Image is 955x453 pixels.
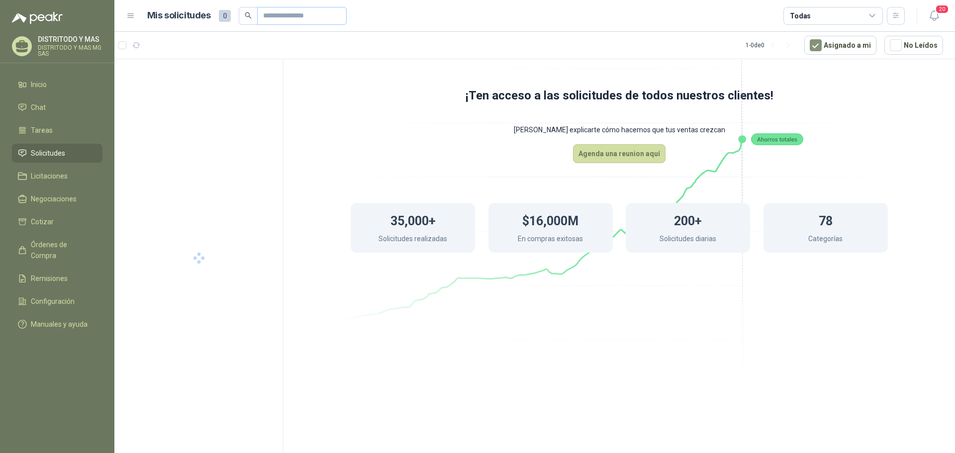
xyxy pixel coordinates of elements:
[674,209,702,231] h1: 200+
[12,235,102,265] a: Órdenes de Compra
[819,209,833,231] h1: 78
[804,36,876,55] button: Asignado a mi
[31,296,75,307] span: Configuración
[379,233,447,247] p: Solicitudes realizadas
[31,319,88,330] span: Manuales y ayuda
[31,125,53,136] span: Tareas
[808,233,843,247] p: Categorías
[390,209,436,231] h1: 35,000+
[311,87,928,105] h1: ¡Ten acceso a las solicitudes de todos nuestros clientes!
[31,171,68,181] span: Licitaciones
[522,209,578,231] h1: $16,000M
[12,315,102,334] a: Manuales y ayuda
[12,292,102,311] a: Configuración
[12,212,102,231] a: Cotizar
[219,10,231,22] span: 0
[12,75,102,94] a: Inicio
[12,121,102,140] a: Tareas
[518,233,583,247] p: En compras exitosas
[12,98,102,117] a: Chat
[38,36,102,43] p: DISTRITODO Y MAS
[38,45,102,57] p: DISTRITODO Y MAS MG SAS
[746,37,796,53] div: 1 - 0 de 0
[31,239,93,261] span: Órdenes de Compra
[147,8,211,23] h1: Mis solicitudes
[245,12,252,19] span: search
[790,10,811,21] div: Todas
[925,7,943,25] button: 20
[31,148,65,159] span: Solicitudes
[12,167,102,185] a: Licitaciones
[884,36,943,55] button: No Leídos
[31,193,77,204] span: Negociaciones
[31,216,54,227] span: Cotizar
[31,79,47,90] span: Inicio
[12,12,63,24] img: Logo peakr
[935,4,949,14] span: 20
[660,233,716,247] p: Solicitudes diarias
[12,144,102,163] a: Solicitudes
[31,102,46,113] span: Chat
[31,273,68,284] span: Remisiones
[12,269,102,288] a: Remisiones
[311,115,928,144] p: [PERSON_NAME] explicarte cómo hacemos que tus ventas crezcan
[12,189,102,208] a: Negociaciones
[573,144,666,163] button: Agenda una reunion aquí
